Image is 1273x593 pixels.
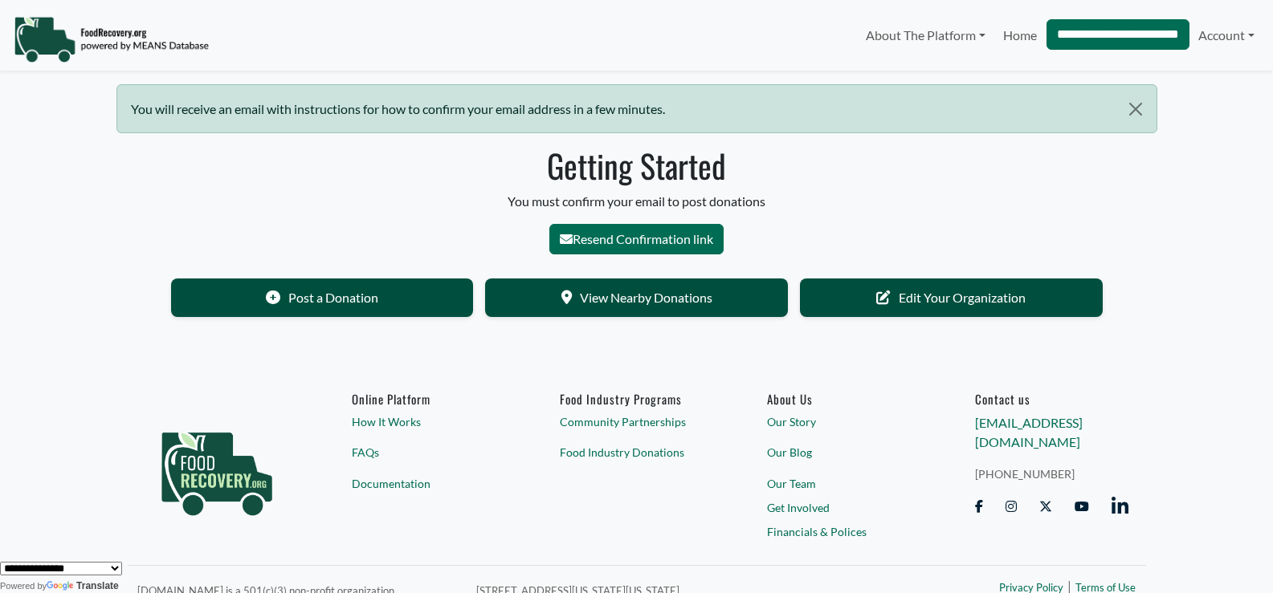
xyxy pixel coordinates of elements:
[1115,85,1156,133] button: Close
[1189,19,1263,51] a: Account
[800,278,1103,317] a: Edit Your Organization
[975,415,1083,449] a: [EMAIL_ADDRESS][DOMAIN_NAME]
[485,278,788,317] a: View Nearby Donations
[767,444,920,461] a: Our Blog
[767,475,920,492] a: Our Team
[352,413,505,430] a: How It Works
[560,413,713,430] a: Community Partnerships
[116,84,1157,133] div: You will receive an email with instructions for how to confirm your email address in a few minutes.
[767,523,920,540] a: Financials & Polices
[352,392,505,406] h6: Online Platform
[767,499,920,516] a: Get Involved
[171,278,474,317] a: Post a Donation
[994,19,1046,51] a: Home
[47,580,119,591] a: Translate
[560,392,713,406] h6: Food Industry Programs
[116,146,1157,185] h1: Getting Started
[767,392,920,406] a: About Us
[116,192,1157,211] p: You must confirm your email to post donations
[975,392,1128,406] h6: Contact us
[47,581,76,592] img: Google Translate
[560,444,713,461] a: Food Industry Donations
[767,413,920,430] a: Our Story
[549,224,724,254] button: Resend Confirmation link
[352,475,505,492] a: Documentation
[352,444,505,461] a: FAQs
[857,19,994,51] a: About The Platform
[975,465,1128,482] a: [PHONE_NUMBER]
[14,15,209,63] img: NavigationLogo_FoodRecovery-91c16205cd0af1ed486a0f1a7774a6544ea792ac00100771e7dd3ec7c0e58e41.png
[145,392,289,544] img: food_recovery_green_logo-76242d7a27de7ed26b67be613a865d9c9037ba317089b267e0515145e5e51427.png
